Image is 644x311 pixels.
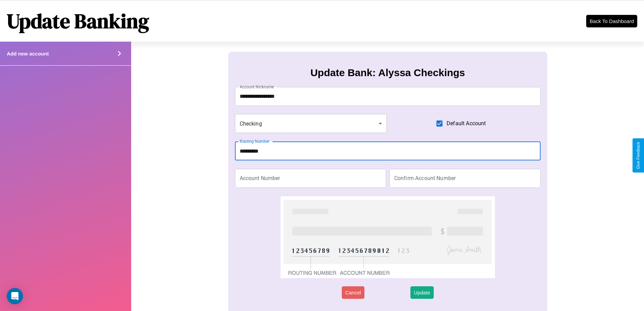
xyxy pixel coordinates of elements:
h3: Update Bank: Alyssa Checkings [310,67,465,79]
img: check [281,196,495,278]
button: Back To Dashboard [586,15,637,27]
label: Account Nickname [240,84,274,90]
label: Routing Number [240,138,269,144]
div: Open Intercom Messenger [7,288,23,304]
div: Give Feedback [636,142,641,169]
div: Checking [235,114,387,133]
h4: Add new account [7,51,49,57]
button: Cancel [342,286,364,299]
h1: Update Banking [7,7,149,35]
button: Update [410,286,433,299]
span: Default Account [447,119,486,128]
